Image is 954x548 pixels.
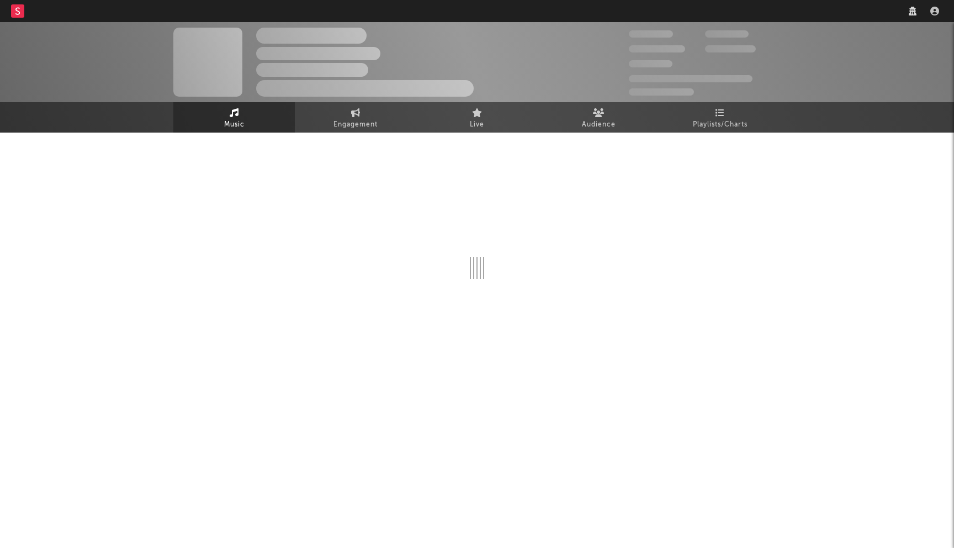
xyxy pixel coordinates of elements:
span: Music [224,118,245,131]
span: Live [470,118,484,131]
span: 50,000,000 [629,45,685,52]
span: 50,000,000 Monthly Listeners [629,75,752,82]
span: Engagement [333,118,378,131]
a: Playlists/Charts [659,102,781,133]
a: Live [416,102,538,133]
a: Engagement [295,102,416,133]
span: Jump Score: 85.0 [629,88,694,96]
span: 1,000,000 [705,45,756,52]
a: Audience [538,102,659,133]
span: 100,000 [629,60,672,67]
a: Music [173,102,295,133]
span: 100,000 [705,30,749,38]
span: Playlists/Charts [693,118,748,131]
span: Audience [582,118,616,131]
span: 300,000 [629,30,673,38]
